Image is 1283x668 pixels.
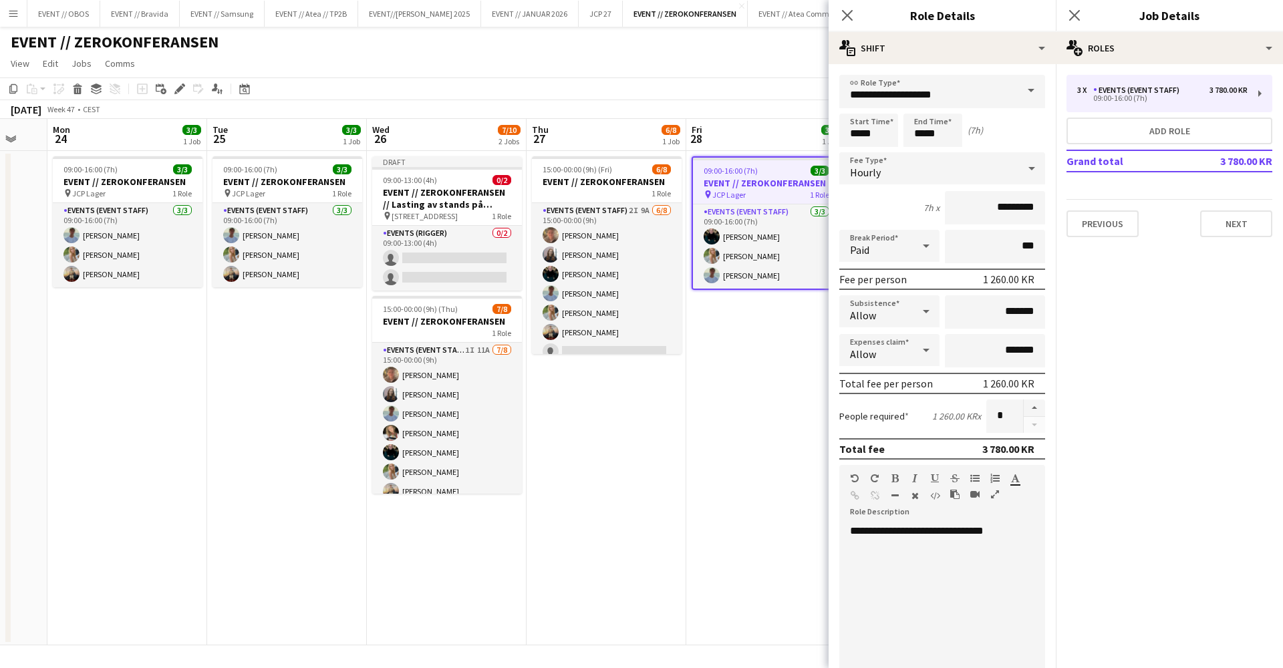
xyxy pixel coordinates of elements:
span: 6/8 [652,164,671,174]
span: 7/8 [492,304,511,314]
button: Paste as plain text [950,489,960,500]
div: Shift [829,32,1056,64]
app-job-card: 09:00-16:00 (7h)3/3EVENT // ZEROKONFERANSEN JCP Lager1 RoleEvents (Event Staff)3/309:00-16:00 (7h... [692,156,841,290]
span: Mon [53,124,70,136]
button: EVENT // ZEROKONFERANSEN [623,1,748,27]
div: 1 Job [343,136,360,146]
span: 27 [530,131,549,146]
span: 1 Role [172,188,192,198]
span: Edit [43,57,58,69]
span: 25 [210,131,228,146]
app-job-card: 15:00-00:00 (9h) (Fri)6/8EVENT // ZEROKONFERANSEN1 RoleEvents (Event Staff)2I9A6/815:00-00:00 (9h... [532,156,682,354]
h3: EVENT // ZEROKONFERANSEN [532,176,682,188]
span: JCP Lager [712,190,746,200]
div: Draft [372,156,522,167]
div: Total fee [839,442,885,456]
span: 3/3 [811,166,829,176]
button: Ordered List [990,473,1000,484]
app-card-role: Events (Event Staff)3/309:00-16:00 (7h)[PERSON_NAME][PERSON_NAME][PERSON_NAME] [53,203,202,287]
div: CEST [83,104,100,114]
span: 24 [51,131,70,146]
div: 3 780.00 KR [982,442,1034,456]
span: 1 Role [652,188,671,198]
div: 1 260.00 KR [983,273,1034,286]
h3: EVENT // ZEROKONFERANSEN [212,176,362,188]
span: 1 Role [332,188,351,198]
button: Add role [1066,118,1272,144]
div: Total fee per person [839,377,933,390]
button: Horizontal Line [890,490,899,501]
div: 1 260.00 KR x [932,410,981,422]
span: Week 47 [44,104,78,114]
div: 1 Job [183,136,200,146]
button: EVENT // Atea // TP2B [265,1,358,27]
span: Tue [212,124,228,136]
app-card-role: Events (Event Staff)1I11A7/815:00-00:00 (9h)[PERSON_NAME][PERSON_NAME][PERSON_NAME][PERSON_NAME][... [372,343,522,524]
div: [DATE] [11,103,41,116]
app-card-role: Events (Rigger)0/209:00-13:00 (4h) [372,226,522,291]
span: Wed [372,124,390,136]
div: 2 Jobs [498,136,520,146]
span: [STREET_ADDRESS] [392,211,458,221]
span: Jobs [72,57,92,69]
button: Italic [910,473,919,484]
h1: EVENT // ZEROKONFERANSEN [11,32,219,52]
button: EVENT // JANUAR 2026 [481,1,579,27]
span: 26 [370,131,390,146]
button: JCP 27 [579,1,623,27]
span: Thu [532,124,549,136]
span: 09:00-16:00 (7h) [704,166,758,176]
button: EVENT // Bravida [100,1,180,27]
td: 3 780.00 KR [1188,150,1272,172]
div: Roles [1056,32,1283,64]
label: People required [839,410,909,422]
button: Strikethrough [950,473,960,484]
span: 09:00-16:00 (7h) [223,164,277,174]
span: 09:00-16:00 (7h) [63,164,118,174]
div: 09:00-16:00 (7h)3/3EVENT // ZEROKONFERANSEN JCP Lager1 RoleEvents (Event Staff)3/309:00-16:00 (7h... [53,156,202,287]
div: 7h x [923,202,940,214]
button: EVENT//[PERSON_NAME] 2025 [358,1,481,27]
app-card-role: Events (Event Staff)2I9A6/815:00-00:00 (9h)[PERSON_NAME][PERSON_NAME][PERSON_NAME][PERSON_NAME][P... [532,203,682,384]
app-job-card: Draft09:00-13:00 (4h)0/2EVENT // ZEROKONFERANSEN // Lasting av stands på lastebil [STREET_ADDRESS... [372,156,522,291]
span: 28 [690,131,702,146]
span: 09:00-13:00 (4h) [383,175,437,185]
a: View [5,55,35,72]
button: Previous [1066,210,1139,237]
span: Allow [850,347,876,361]
td: Grand total [1066,150,1188,172]
h3: EVENT // ZEROKONFERANSEN [693,177,840,189]
button: Increase [1024,399,1045,417]
app-job-card: 15:00-00:00 (9h) (Thu)7/8EVENT // ZEROKONFERANSEN1 RoleEvents (Event Staff)1I11A7/815:00-00:00 (9... [372,296,522,494]
app-card-role: Events (Event Staff)3/309:00-16:00 (7h)[PERSON_NAME][PERSON_NAME][PERSON_NAME] [212,203,362,287]
h3: EVENT // ZEROKONFERANSEN [372,315,522,327]
button: Underline [930,473,940,484]
span: View [11,57,29,69]
button: EVENT // Samsung [180,1,265,27]
button: HTML Code [930,490,940,501]
h3: EVENT // ZEROKONFERANSEN // Lasting av stands på lastebil [372,186,522,210]
h3: Role Details [829,7,1056,24]
h3: Job Details [1056,7,1283,24]
a: Edit [37,55,63,72]
app-card-role: Events (Event Staff)3/309:00-16:00 (7h)[PERSON_NAME][PERSON_NAME][PERSON_NAME] [693,204,840,289]
span: 3/3 [173,164,192,174]
button: Text Color [1010,473,1020,484]
app-job-card: 09:00-16:00 (7h)3/3EVENT // ZEROKONFERANSEN JCP Lager1 RoleEvents (Event Staff)3/309:00-16:00 (7h... [212,156,362,287]
div: 3 780.00 KR [1209,86,1248,95]
div: 1 Job [662,136,680,146]
button: EVENT // Atea Community 2025 [748,1,876,27]
button: EVENT // OBOS [27,1,100,27]
a: Jobs [66,55,97,72]
span: 3/3 [342,125,361,135]
div: 1 Job [822,136,839,146]
button: Insert video [970,489,980,500]
button: Undo [850,473,859,484]
span: 1 Role [492,211,511,221]
span: JCP Lager [232,188,265,198]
